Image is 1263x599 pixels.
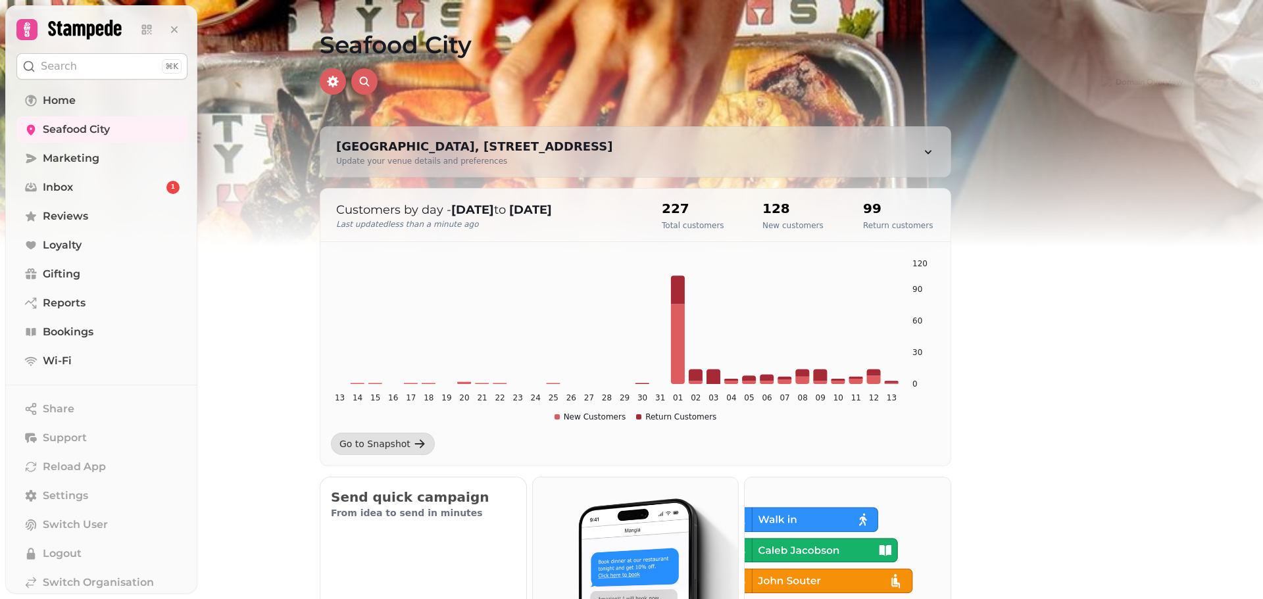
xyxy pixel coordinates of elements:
span: Reports [43,295,86,311]
div: [GEOGRAPHIC_DATA], [STREET_ADDRESS] [336,137,612,156]
div: ⌘K [162,59,182,74]
button: Switch User [16,512,187,538]
tspan: 16 [388,393,398,402]
span: Home [43,93,76,108]
span: 1 [171,183,175,192]
tspan: 27 [584,393,594,402]
div: v 4.0.25 [37,21,64,32]
a: Inbox1 [16,174,187,201]
span: Reviews [43,208,88,224]
a: Bookings [16,319,187,345]
img: logo_orange.svg [21,21,32,32]
button: Reload App [16,454,187,480]
strong: [DATE] [451,203,494,217]
h2: 128 [762,199,824,218]
p: From idea to send in minutes [331,506,516,519]
span: Loyalty [43,237,82,253]
tspan: 22 [495,393,505,402]
tspan: 17 [406,393,416,402]
tspan: 02 [691,393,701,402]
tspan: 09 [816,393,826,402]
p: Total customers [662,220,724,231]
p: Return customers [863,220,933,231]
tspan: 23 [513,393,523,402]
tspan: 13 [335,393,345,402]
tspan: 12 [869,393,879,402]
tspan: 28 [602,393,612,402]
p: Last updated less than a minute ago [336,219,635,229]
tspan: 30 [912,348,922,357]
tspan: 20 [459,393,469,402]
span: Wi-Fi [43,353,72,369]
tspan: 06 [762,393,772,402]
span: Bookings [43,324,93,340]
tspan: 25 [549,393,558,402]
tspan: 21 [477,393,487,402]
tspan: 03 [708,393,718,402]
a: Seafood City [16,116,187,143]
span: Share [43,401,74,417]
tspan: 19 [441,393,451,402]
div: Domain Overview [50,78,118,86]
span: Marketing [43,151,99,166]
tspan: 04 [726,393,736,402]
tspan: 29 [620,393,630,402]
h2: 99 [863,199,933,218]
span: Support [43,430,87,446]
a: Reports [16,290,187,316]
tspan: 30 [637,393,647,402]
tspan: 120 [912,259,928,268]
tspan: 11 [851,393,861,402]
a: Gifting [16,261,187,287]
tspan: 10 [833,393,843,402]
button: Search⌘K [16,53,187,80]
tspan: 15 [370,393,380,402]
div: Domain: [URL] [34,34,93,45]
tspan: 31 [655,393,665,402]
tspan: 90 [912,285,922,294]
a: Reviews [16,203,187,229]
img: tab_domain_overview_orange.svg [36,76,46,87]
span: Inbox [43,180,73,195]
tspan: 24 [531,393,541,402]
span: Settings [43,488,88,504]
h2: 227 [662,199,724,218]
p: New customers [762,220,824,231]
button: Logout [16,540,187,567]
a: Marketing [16,145,187,172]
a: Switch Organisation [16,569,187,596]
a: Loyalty [16,232,187,258]
div: Return Customers [636,412,716,422]
tspan: 14 [353,393,362,402]
button: Share [16,396,187,422]
span: Switch Organisation [43,575,154,590]
span: Logout [43,546,82,562]
span: Switch User [43,517,108,533]
tspan: 26 [566,393,576,402]
tspan: 07 [780,393,789,402]
span: Seafood City [43,122,110,137]
img: website_grey.svg [21,34,32,45]
div: Update your venue details and preferences [336,156,612,166]
h2: Send quick campaign [331,488,516,506]
tspan: 01 [673,393,683,402]
a: Settings [16,483,187,509]
span: Gifting [43,266,80,282]
span: Reload App [43,459,106,475]
tspan: 60 [912,316,922,325]
tspan: 18 [424,393,433,402]
tspan: 05 [744,393,754,402]
div: Go to Snapshot [339,437,410,450]
a: Home [16,87,187,114]
button: Support [16,425,187,451]
tspan: 13 [887,393,897,402]
div: New Customers [555,412,626,422]
div: Keywords by Traffic [145,78,222,86]
p: Customers by day - to [336,201,635,219]
a: Wi-Fi [16,348,187,374]
a: Go to Snapshot [331,433,435,455]
tspan: 0 [912,379,918,389]
img: tab_keywords_by_traffic_grey.svg [131,76,141,87]
tspan: 08 [798,393,808,402]
p: Search [41,59,77,74]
